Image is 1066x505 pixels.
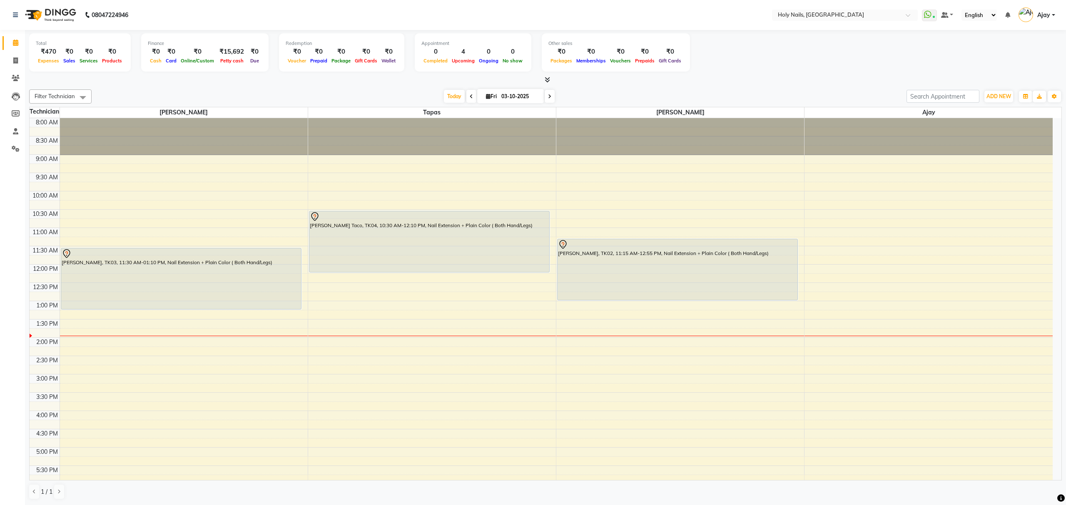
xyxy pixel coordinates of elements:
div: 10:30 AM [31,210,60,218]
div: 0 [501,47,525,57]
div: Redemption [286,40,398,47]
input: Search Appointment [907,90,979,103]
span: Ajay [1037,11,1050,20]
span: Ongoing [477,58,501,64]
span: Memberships [574,58,608,64]
div: Technician [30,107,60,116]
input: 2025-10-03 [499,90,540,103]
b: 08047224946 [92,3,128,27]
div: Appointment [421,40,525,47]
span: No show [501,58,525,64]
div: 4:00 PM [35,411,60,420]
span: Voucher [286,58,308,64]
div: [PERSON_NAME], TK03, 11:30 AM-01:10 PM, Nail Extension + Plain Color ( Both Hand/Legs) [61,248,301,309]
span: Petty cash [218,58,246,64]
div: 1:30 PM [35,319,60,328]
span: ADD NEW [986,93,1011,99]
div: ₹0 [61,47,77,57]
span: Products [100,58,124,64]
div: ₹0 [633,47,657,57]
div: 4:30 PM [35,429,60,438]
div: 2:00 PM [35,338,60,347]
span: Tapas [308,107,556,118]
div: 2:30 PM [35,356,60,365]
span: [PERSON_NAME] [60,107,308,118]
div: ₹0 [100,47,124,57]
div: 8:00 AM [34,118,60,127]
span: Due [248,58,261,64]
span: Card [164,58,179,64]
div: ₹0 [329,47,353,57]
span: Wallet [379,58,398,64]
div: ₹0 [308,47,329,57]
div: 9:30 AM [34,173,60,182]
img: logo [21,3,78,27]
span: Fri [484,93,499,99]
span: Gift Cards [657,58,683,64]
span: Vouchers [608,58,633,64]
div: ₹0 [286,47,308,57]
div: 3:30 PM [35,393,60,401]
div: ₹15,692 [216,47,247,57]
span: Prepaid [308,58,329,64]
div: 5:30 PM [35,466,60,475]
div: ₹0 [657,47,683,57]
div: 3:00 PM [35,374,60,383]
span: 1 / 1 [41,488,52,496]
div: ₹470 [36,47,61,57]
div: 0 [421,47,450,57]
span: Upcoming [450,58,477,64]
div: ₹0 [164,47,179,57]
div: 12:30 PM [31,283,60,292]
div: [PERSON_NAME] Taco, TK04, 10:30 AM-12:10 PM, Nail Extension + Plain Color ( Both Hand/Legs) [309,211,549,272]
div: 11:00 AM [31,228,60,237]
span: Cash [148,58,164,64]
div: ₹0 [77,47,100,57]
span: Package [329,58,353,64]
div: ₹0 [379,47,398,57]
button: ADD NEW [984,91,1013,102]
div: 8:30 AM [34,136,60,145]
span: Services [77,58,100,64]
div: 11:30 AM [31,246,60,255]
div: 4 [450,47,477,57]
span: Filter Technician [35,93,75,99]
span: Expenses [36,58,61,64]
div: Finance [148,40,262,47]
span: Sales [61,58,77,64]
div: [PERSON_NAME], TK02, 11:15 AM-12:55 PM, Nail Extension + Plain Color ( Both Hand/Legs) [558,239,797,300]
span: Today [444,90,465,103]
div: ₹0 [179,47,216,57]
span: Packages [548,58,574,64]
span: [PERSON_NAME] [556,107,804,118]
div: 1:00 PM [35,301,60,310]
div: 10:00 AM [31,191,60,200]
div: Total [36,40,124,47]
div: ₹0 [548,47,574,57]
span: Online/Custom [179,58,216,64]
div: Other sales [548,40,683,47]
div: ₹0 [353,47,379,57]
span: Completed [421,58,450,64]
div: 9:00 AM [34,155,60,163]
span: Gift Cards [353,58,379,64]
div: 0 [477,47,501,57]
span: Prepaids [633,58,657,64]
div: ₹0 [148,47,164,57]
div: ₹0 [608,47,633,57]
img: Ajay [1019,7,1033,22]
div: ₹0 [247,47,262,57]
div: ₹0 [574,47,608,57]
span: Ajay [804,107,1053,118]
div: 5:00 PM [35,448,60,456]
div: 12:00 PM [31,265,60,273]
